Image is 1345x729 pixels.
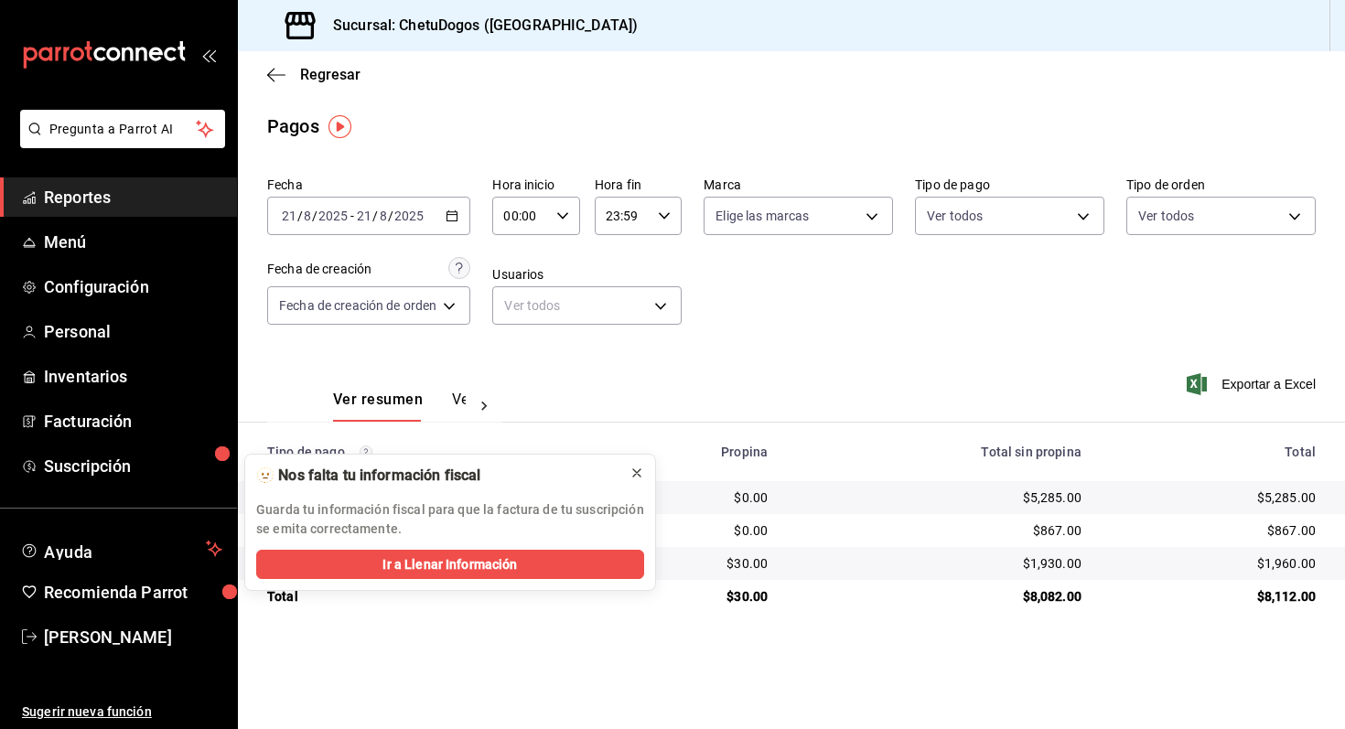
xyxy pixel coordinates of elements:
[303,209,312,223] input: --
[44,185,222,209] span: Reportes
[1111,587,1316,606] div: $8,112.00
[312,209,317,223] span: /
[318,15,638,37] h3: Sucursal: ChetuDogos ([GEOGRAPHIC_DATA])
[300,66,360,83] span: Regresar
[44,538,199,560] span: Ayuda
[1111,488,1316,507] div: $5,285.00
[328,115,351,138] img: Tooltip marker
[379,209,388,223] input: --
[350,209,354,223] span: -
[382,555,517,574] span: Ir a Llenar Información
[256,550,644,579] button: Ir a Llenar Información
[613,521,768,540] div: $0.00
[613,488,768,507] div: $0.00
[297,209,303,223] span: /
[44,274,222,299] span: Configuración
[44,230,222,254] span: Menú
[356,209,372,223] input: --
[492,178,579,191] label: Hora inicio
[267,66,360,83] button: Regresar
[22,702,222,722] span: Sugerir nueva función
[267,445,584,459] div: Tipo de pago
[613,587,768,606] div: $30.00
[20,110,225,148] button: Pregunta a Parrot AI
[49,120,197,139] span: Pregunta a Parrot AI
[927,207,983,225] span: Ver todos
[44,625,222,649] span: [PERSON_NAME]
[281,209,297,223] input: --
[1138,207,1194,225] span: Ver todos
[256,466,615,486] div: 🫥 Nos falta tu información fiscal
[44,319,222,344] span: Personal
[1190,373,1316,395] button: Exportar a Excel
[393,209,425,223] input: ----
[797,445,1081,459] div: Total sin propina
[256,500,644,539] p: Guarda tu información fiscal para que la factura de tu suscripción se emita correctamente.
[1111,521,1316,540] div: $867.00
[915,178,1104,191] label: Tipo de pago
[44,409,222,434] span: Facturación
[1111,554,1316,573] div: $1,960.00
[267,178,470,191] label: Fecha
[613,445,768,459] div: Propina
[267,260,371,279] div: Fecha de creación
[492,268,682,281] label: Usuarios
[595,178,682,191] label: Hora fin
[44,580,222,605] span: Recomienda Parrot
[492,286,682,325] div: Ver todos
[716,207,809,225] span: Elige las marcas
[44,364,222,389] span: Inventarios
[1126,178,1316,191] label: Tipo de orden
[704,178,893,191] label: Marca
[333,391,466,422] div: navigation tabs
[797,554,1081,573] div: $1,930.00
[372,209,378,223] span: /
[267,113,319,140] div: Pagos
[797,488,1081,507] div: $5,285.00
[1111,445,1316,459] div: Total
[333,391,423,422] button: Ver resumen
[267,587,584,606] div: Total
[388,209,393,223] span: /
[797,587,1081,606] div: $8,082.00
[360,445,372,458] svg: Los pagos realizados con Pay y otras terminales son montos brutos.
[613,554,768,573] div: $30.00
[797,521,1081,540] div: $867.00
[317,209,349,223] input: ----
[201,48,216,62] button: open_drawer_menu
[13,133,225,152] a: Pregunta a Parrot AI
[44,454,222,478] span: Suscripción
[452,391,521,422] button: Ver pagos
[279,296,436,315] span: Fecha de creación de orden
